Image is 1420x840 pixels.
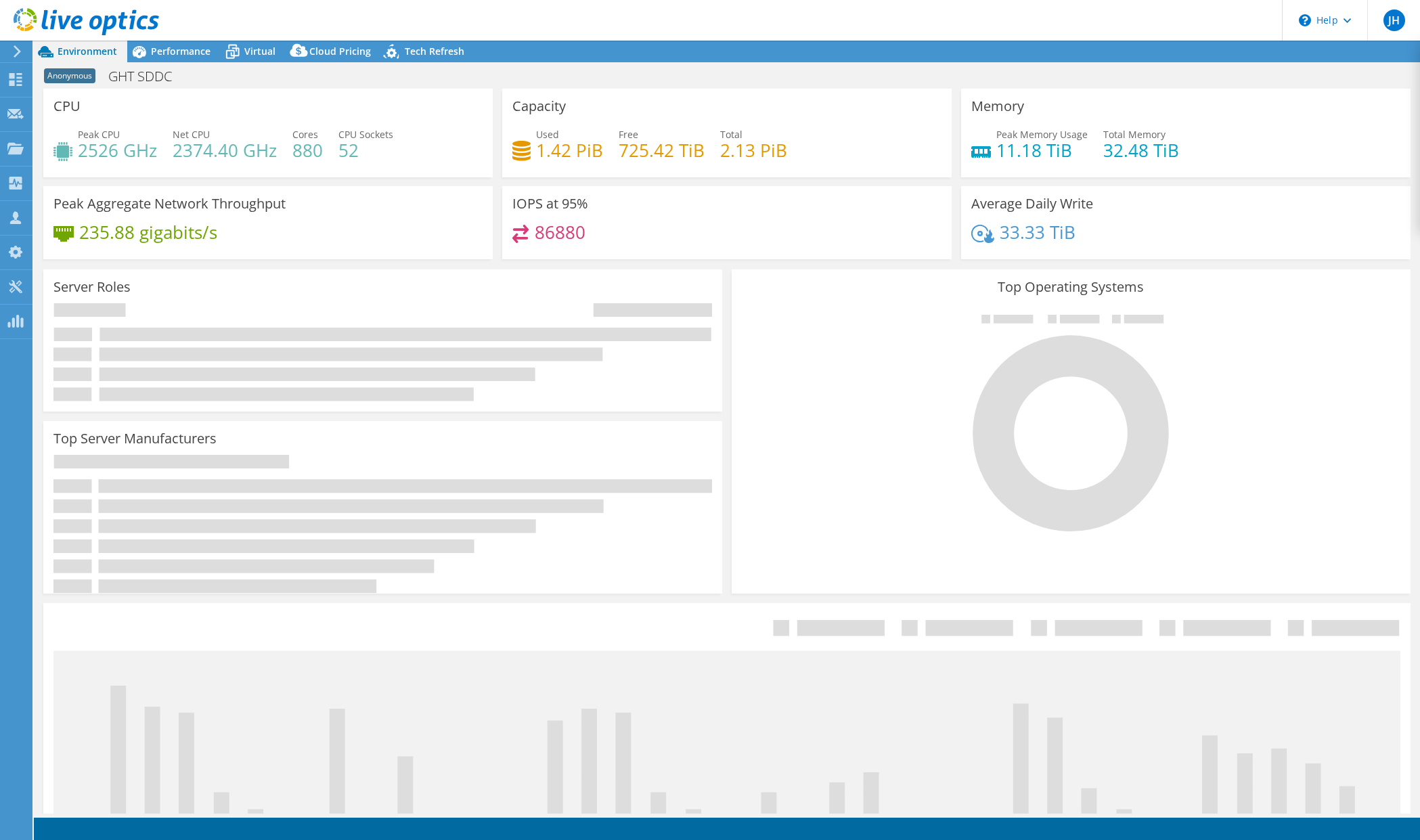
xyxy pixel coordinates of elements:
[619,128,638,141] span: Free
[244,45,275,58] span: Virtual
[720,143,787,158] h4: 2.13 PiB
[78,128,120,141] span: Peak CPU
[151,45,210,58] span: Performance
[512,196,588,211] h3: IOPS at 95%
[405,45,464,58] span: Tech Refresh
[971,99,1024,114] h3: Memory
[996,143,1088,158] h4: 11.18 TiB
[720,128,742,141] span: Total
[292,143,323,158] h4: 880
[1103,128,1166,141] span: Total Memory
[996,128,1088,141] span: Peak Memory Usage
[78,143,157,158] h4: 2526 GHz
[79,225,217,240] h4: 235.88 gigabits/s
[53,280,131,294] h3: Server Roles
[536,128,559,141] span: Used
[1299,14,1311,26] svg: \n
[58,45,117,58] span: Environment
[536,143,603,158] h4: 1.42 PiB
[512,99,566,114] h3: Capacity
[44,68,95,83] span: Anonymous
[173,143,277,158] h4: 2374.40 GHz
[173,128,210,141] span: Net CPU
[102,69,193,84] h1: GHT SDDC
[742,280,1400,294] h3: Top Operating Systems
[1383,9,1405,31] span: JH
[1000,225,1075,240] h4: 33.33 TiB
[619,143,705,158] h4: 725.42 TiB
[535,225,585,240] h4: 86880
[971,196,1093,211] h3: Average Daily Write
[1103,143,1179,158] h4: 32.48 TiB
[292,128,318,141] span: Cores
[338,128,393,141] span: CPU Sockets
[338,143,393,158] h4: 52
[53,431,217,446] h3: Top Server Manufacturers
[53,99,81,114] h3: CPU
[309,45,371,58] span: Cloud Pricing
[53,196,286,211] h3: Peak Aggregate Network Throughput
